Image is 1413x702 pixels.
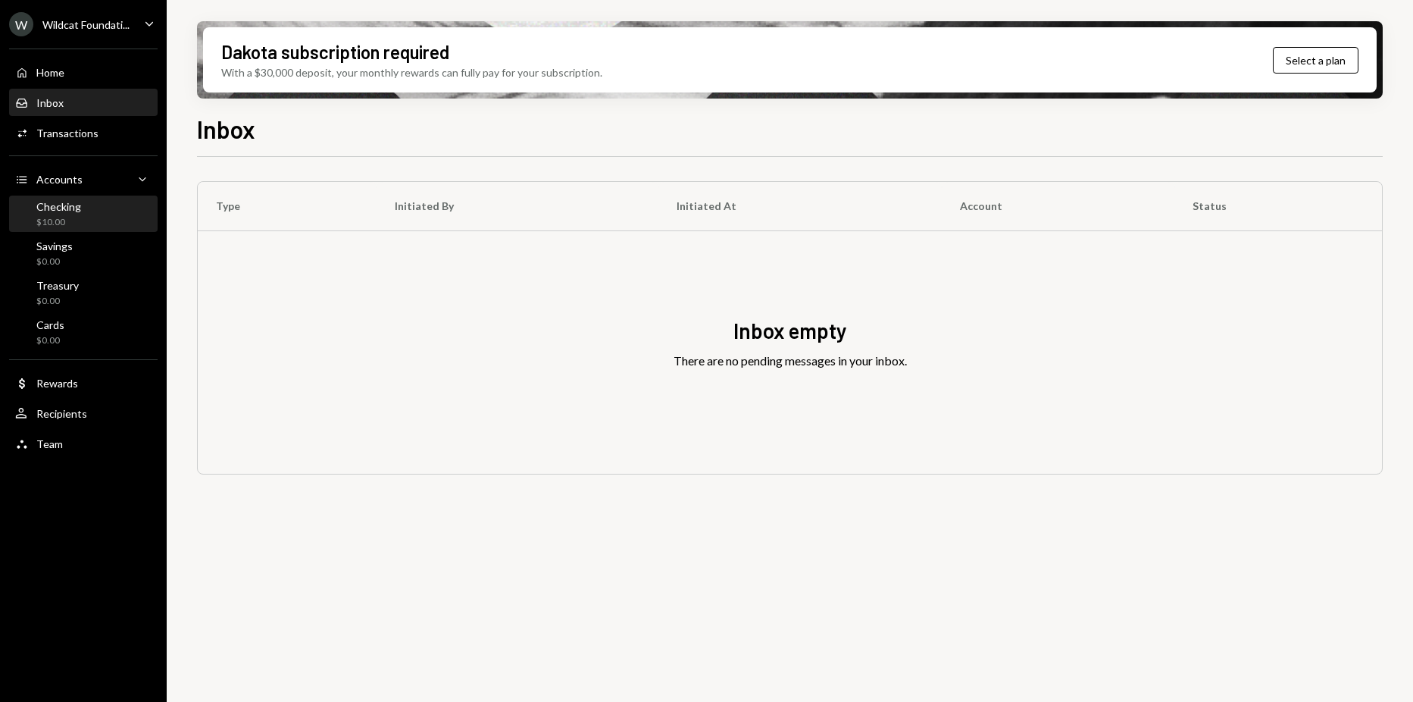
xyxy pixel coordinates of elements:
[658,182,943,230] th: Initiated At
[36,240,73,252] div: Savings
[1273,47,1358,74] button: Select a plan
[36,295,79,308] div: $0.00
[36,377,78,390] div: Rewards
[9,235,158,271] a: Savings$0.00
[942,182,1174,230] th: Account
[9,400,158,427] a: Recipients
[221,64,602,80] div: With a $30,000 deposit, your monthly rewards can fully pay for your subscription.
[36,334,64,347] div: $0.00
[36,279,79,292] div: Treasury
[36,437,63,450] div: Team
[42,18,130,31] div: Wildcat Foundati...
[9,58,158,86] a: Home
[198,182,377,230] th: Type
[36,96,64,109] div: Inbox
[36,127,98,139] div: Transactions
[1174,182,1382,230] th: Status
[36,407,87,420] div: Recipients
[377,182,658,230] th: Initiated By
[36,255,73,268] div: $0.00
[197,114,255,144] h1: Inbox
[733,316,847,346] div: Inbox empty
[9,314,158,350] a: Cards$0.00
[36,200,81,213] div: Checking
[9,12,33,36] div: W
[36,318,64,331] div: Cards
[9,369,158,396] a: Rewards
[674,352,907,370] div: There are no pending messages in your inbox.
[36,173,83,186] div: Accounts
[9,274,158,311] a: Treasury$0.00
[9,430,158,457] a: Team
[9,196,158,232] a: Checking$10.00
[9,89,158,116] a: Inbox
[9,119,158,146] a: Transactions
[9,165,158,193] a: Accounts
[36,66,64,79] div: Home
[36,216,81,229] div: $10.00
[221,39,449,64] div: Dakota subscription required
